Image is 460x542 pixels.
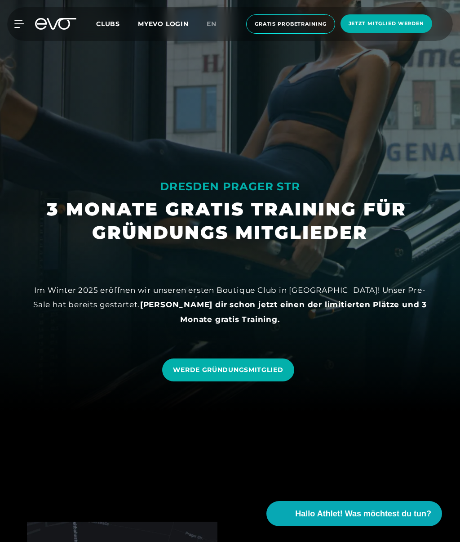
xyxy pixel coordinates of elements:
[140,300,427,323] strong: [PERSON_NAME] dir schon jetzt einen der limitierten Plätze und 3 Monate gratis Training.
[173,365,283,375] span: WERDE GRÜNDUNGSMITGLIED
[96,19,138,28] a: Clubs
[28,283,432,327] div: Im Winter 2025 eröffnen wir unseren ersten Boutique Club in [GEOGRAPHIC_DATA]! Unser Pre-Sale hat...
[338,14,435,34] a: Jetzt Mitglied werden
[162,358,294,381] a: WERDE GRÜNDUNGSMITGLIED
[243,14,338,34] a: Gratis Probetraining
[207,20,217,28] span: en
[207,19,227,29] a: en
[255,20,327,28] span: Gratis Probetraining
[47,179,413,194] div: DRESDEN PRAGER STR
[138,20,189,28] a: MYEVO LOGIN
[47,197,413,244] h1: 3 MONATE GRATIS TRAINING FÜR GRÜNDUNGS MITGLIEDER
[295,508,431,520] span: Hallo Athlet! Was möchtest du tun?
[266,501,442,526] button: Hallo Athlet! Was möchtest du tun?
[96,20,120,28] span: Clubs
[349,20,424,27] span: Jetzt Mitglied werden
